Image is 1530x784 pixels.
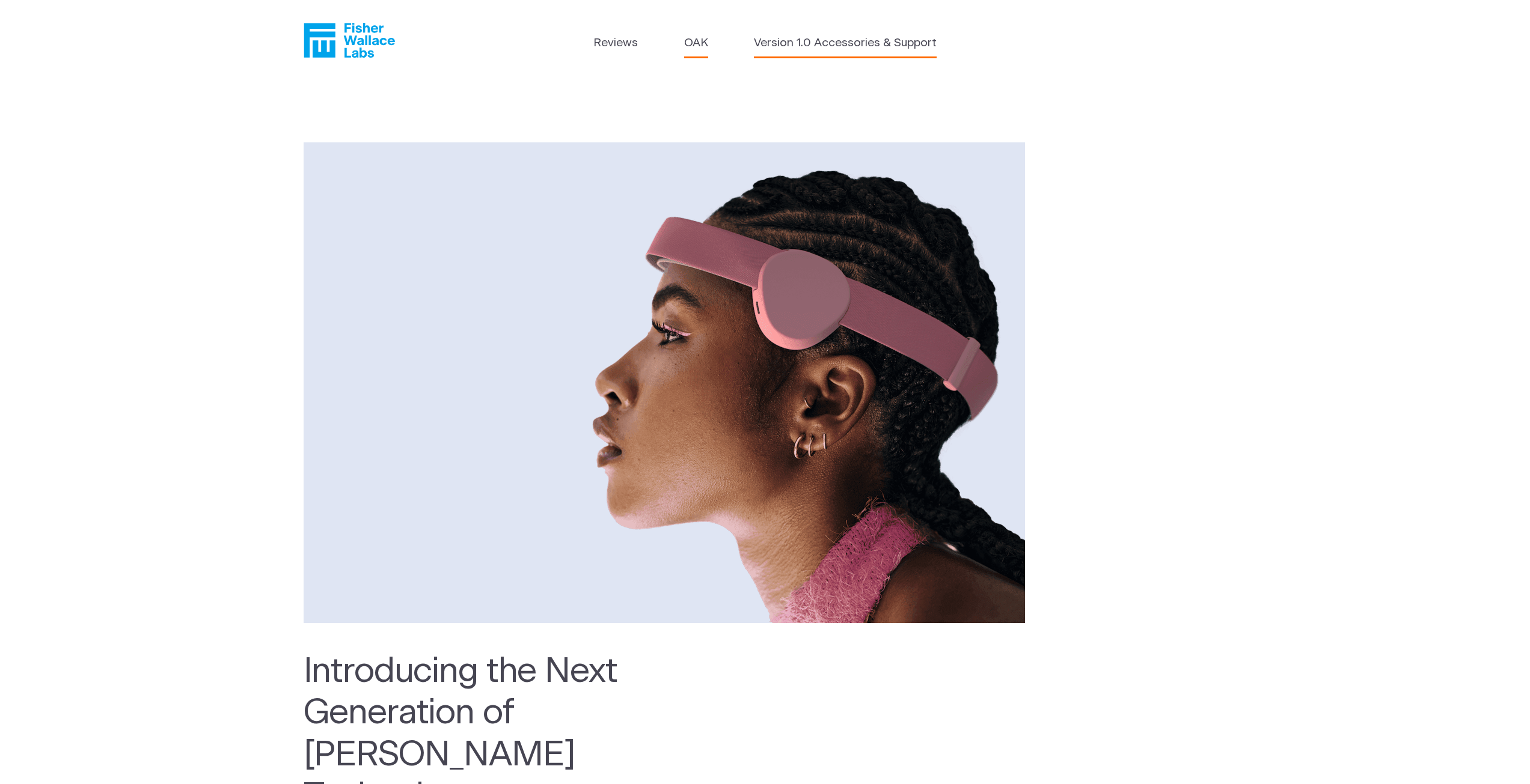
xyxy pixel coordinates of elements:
img: woman_oak_pink.png [304,142,1025,623]
a: OAK [684,35,708,52]
a: Fisher Wallace [304,23,395,58]
a: Version 1.0 Accessories & Support [754,35,937,52]
a: Reviews [593,35,638,52]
